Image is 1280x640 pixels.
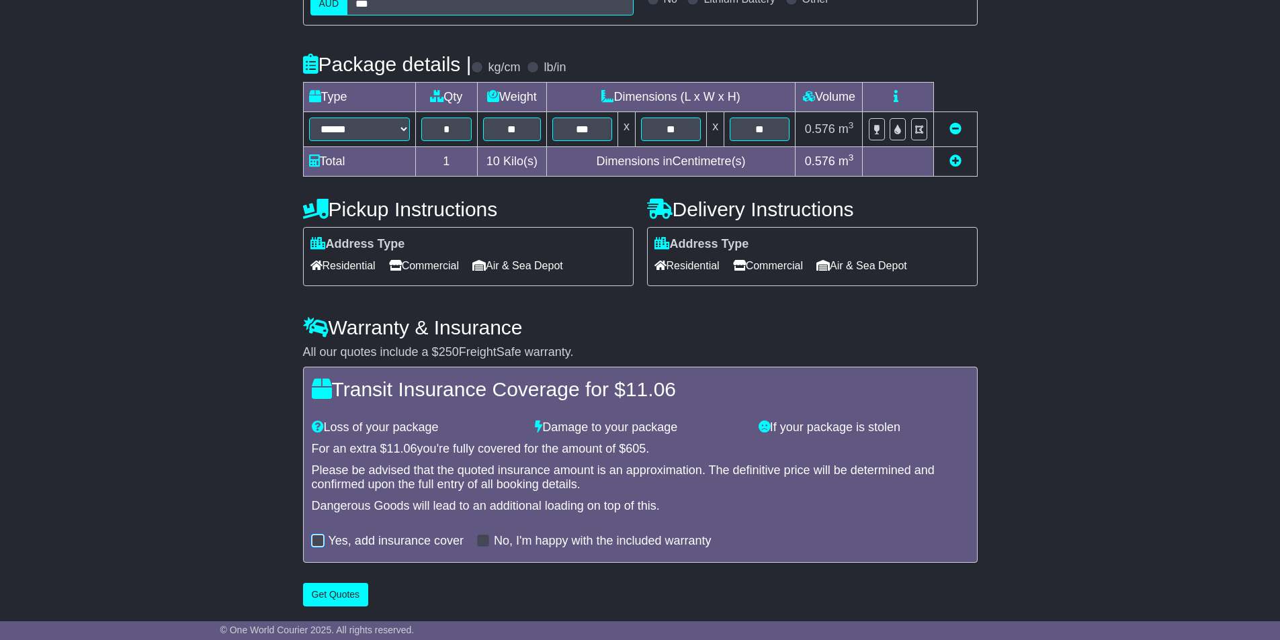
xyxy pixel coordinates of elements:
[544,60,566,75] label: lb/in
[303,147,415,177] td: Total
[654,237,749,252] label: Address Type
[805,122,835,136] span: 0.576
[478,147,547,177] td: Kilo(s)
[303,198,634,220] h4: Pickup Instructions
[312,378,969,400] h4: Transit Insurance Coverage for $
[389,255,459,276] span: Commercial
[949,122,962,136] a: Remove this item
[312,463,969,492] div: Please be advised that the quoted insurance amount is an approximation. The definitive price will...
[805,154,835,168] span: 0.576
[305,420,529,435] div: Loss of your package
[303,53,472,75] h4: Package details |
[488,60,520,75] label: kg/cm
[472,255,563,276] span: Air & Sea Depot
[839,154,854,168] span: m
[617,112,635,147] td: x
[494,534,712,549] label: No, I'm happy with the included warranty
[312,499,969,514] div: Dangerous Goods will lead to an additional loading on top of this.
[839,122,854,136] span: m
[303,316,978,338] h4: Warranty & Insurance
[626,378,676,400] span: 11.06
[312,442,969,457] div: For an extra $ you're fully covered for the amount of $ .
[816,255,907,276] span: Air & Sea Depot
[478,83,547,112] td: Weight
[849,152,854,163] sup: 3
[303,583,369,606] button: Get Quotes
[546,83,796,112] td: Dimensions (L x W x H)
[310,255,376,276] span: Residential
[303,83,415,112] td: Type
[439,345,459,359] span: 250
[654,255,720,276] span: Residential
[486,154,500,168] span: 10
[220,625,415,635] span: © One World Courier 2025. All rights reserved.
[415,147,478,177] td: 1
[387,442,417,455] span: 11.06
[849,120,854,130] sup: 3
[310,237,405,252] label: Address Type
[707,112,724,147] td: x
[752,420,976,435] div: If your package is stolen
[733,255,803,276] span: Commercial
[303,345,978,360] div: All our quotes include a $ FreightSafe warranty.
[546,147,796,177] td: Dimensions in Centimetre(s)
[415,83,478,112] td: Qty
[626,442,646,455] span: 605
[647,198,978,220] h4: Delivery Instructions
[796,83,863,112] td: Volume
[329,534,464,549] label: Yes, add insurance cover
[528,420,752,435] div: Damage to your package
[949,154,962,168] a: Add new item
